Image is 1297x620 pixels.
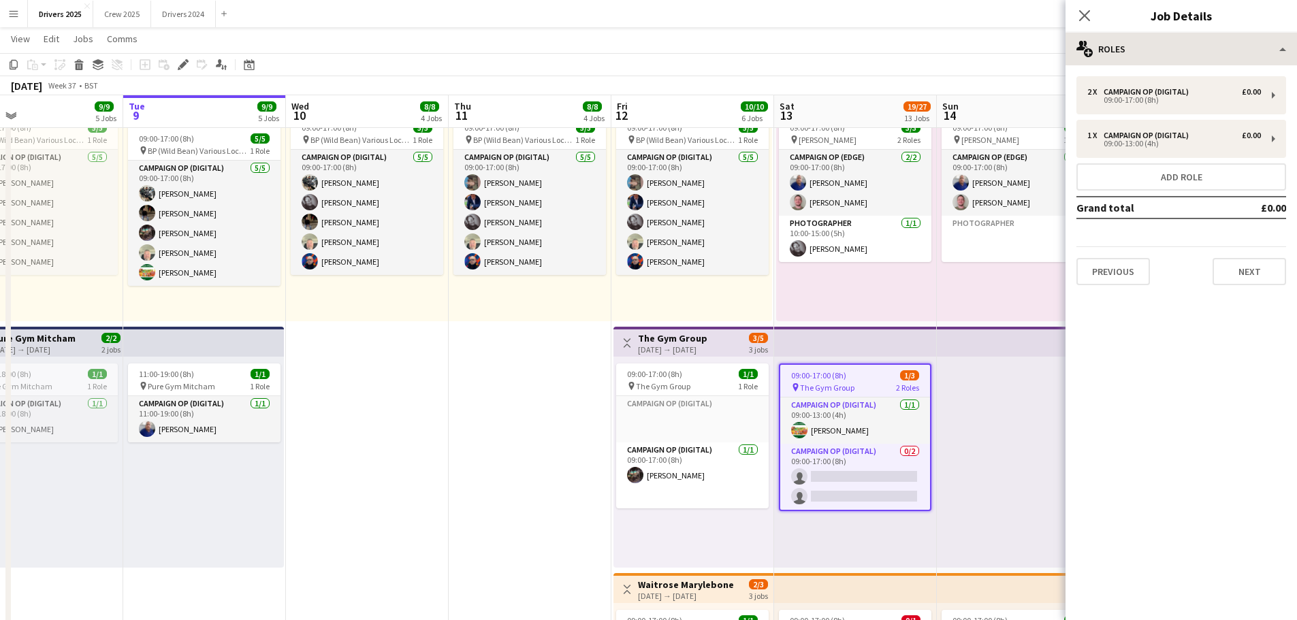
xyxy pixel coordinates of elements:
[87,381,107,391] span: 1 Role
[780,444,930,510] app-card-role: Campaign Op (Digital)0/209:00-17:00 (8h)
[1104,87,1194,97] div: Campaign Op (Digital)
[799,135,856,145] span: [PERSON_NAME]
[5,30,35,48] a: View
[148,381,215,391] span: Pure Gym Mitcham
[291,100,309,112] span: Wed
[780,397,930,444] app-card-role: Campaign Op (Digital)1/109:00-13:00 (4h)[PERSON_NAME]
[28,1,93,27] button: Drivers 2025
[1213,258,1286,285] button: Next
[453,150,606,275] app-card-role: Campaign Op (Digital)5/509:00-17:00 (8h)[PERSON_NAME][PERSON_NAME][PERSON_NAME][PERSON_NAME][PERS...
[87,135,107,145] span: 1 Role
[413,135,432,145] span: 1 Role
[749,589,768,601] div: 3 jobs
[128,117,281,286] app-job-card: In progress09:00-17:00 (8h)5/5 BP (Wild Bean) Various Locations1 RoleCampaign Op (Digital)5/509:0...
[617,100,628,112] span: Fri
[128,363,281,442] app-job-card: 11:00-19:00 (8h)1/1 Pure Gym Mitcham1 RoleCampaign Op (Digital)1/111:00-19:00 (8h)[PERSON_NAME]
[1063,135,1083,145] span: 1 Role
[638,578,734,591] h3: Waitrose Marylebone
[780,100,795,112] span: Sat
[638,591,734,601] div: [DATE] → [DATE]
[779,150,931,216] app-card-role: Campaign Op (Edge)2/209:00-17:00 (8h)[PERSON_NAME][PERSON_NAME]
[616,117,769,275] div: 09:00-17:00 (8h)5/5 BP (Wild Bean) Various Locations1 RoleCampaign Op (Digital)5/509:00-17:00 (8h...
[749,333,768,343] span: 3/5
[749,579,768,589] span: 2/3
[1076,197,1221,218] td: Grand total
[616,396,769,442] app-card-role-placeholder: Campaign Op (Digital)
[310,135,413,145] span: BP (Wild Bean) Various Locations
[583,113,605,123] div: 4 Jobs
[1087,97,1261,103] div: 09:00-17:00 (8h)
[127,108,145,123] span: 9
[95,101,114,112] span: 9/9
[896,382,919,393] span: 2 Roles
[107,33,138,45] span: Comms
[45,80,79,91] span: Week 37
[67,30,99,48] a: Jobs
[148,146,250,156] span: BP (Wild Bean) Various Locations
[453,117,606,275] app-job-card: 09:00-17:00 (8h)5/5 BP (Wild Bean) Various Locations1 RoleCampaign Op (Digital)5/509:00-17:00 (8h...
[250,381,270,391] span: 1 Role
[575,135,595,145] span: 1 Role
[636,135,738,145] span: BP (Wild Bean) Various Locations
[638,332,707,344] h3: The Gym Group
[1076,163,1286,191] button: Add role
[779,117,931,262] app-job-card: 09:00-17:00 (8h)3/3 [PERSON_NAME]2 RolesCampaign Op (Edge)2/209:00-17:00 (8h)[PERSON_NAME][PERSON...
[291,117,443,275] app-job-card: 09:00-17:00 (8h)5/5 BP (Wild Bean) Various Locations1 RoleCampaign Op (Digital)5/509:00-17:00 (8h...
[139,133,194,144] span: 09:00-17:00 (8h)
[1221,197,1286,218] td: £0.00
[897,135,920,145] span: 2 Roles
[11,33,30,45] span: View
[778,108,795,123] span: 13
[128,161,281,286] app-card-role: Campaign Op (Digital)5/509:00-17:00 (8h)[PERSON_NAME][PERSON_NAME][PERSON_NAME][PERSON_NAME][PERS...
[101,30,143,48] a: Comms
[420,101,439,112] span: 8/8
[84,80,98,91] div: BST
[739,369,758,379] span: 1/1
[128,396,281,442] app-card-role: Campaign Op (Digital)1/111:00-19:00 (8h)[PERSON_NAME]
[73,33,93,45] span: Jobs
[1087,131,1104,140] div: 1 x
[1242,131,1261,140] div: £0.00
[454,100,471,112] span: Thu
[257,101,276,112] span: 9/9
[38,30,65,48] a: Edit
[251,369,270,379] span: 1/1
[779,216,931,262] app-card-role: Photographer1/110:00-15:00 (5h)[PERSON_NAME]
[1242,87,1261,97] div: £0.00
[741,113,767,123] div: 6 Jobs
[1066,7,1297,25] h3: Job Details
[473,135,575,145] span: BP (Wild Bean) Various Locations
[1076,258,1150,285] button: Previous
[904,113,930,123] div: 13 Jobs
[942,150,1094,216] app-card-role: Campaign Op (Edge)2/209:00-17:00 (8h)[PERSON_NAME][PERSON_NAME]
[638,344,707,355] div: [DATE] → [DATE]
[616,150,769,275] app-card-role: Campaign Op (Digital)5/509:00-17:00 (8h)[PERSON_NAME][PERSON_NAME][PERSON_NAME][PERSON_NAME][PERS...
[139,369,194,379] span: 11:00-19:00 (8h)
[452,108,471,123] span: 11
[101,343,121,355] div: 2 jobs
[1087,140,1261,147] div: 09:00-13:00 (4h)
[627,369,682,379] span: 09:00-17:00 (8h)
[44,33,59,45] span: Edit
[251,133,270,144] span: 5/5
[250,146,270,156] span: 1 Role
[738,381,758,391] span: 1 Role
[129,100,145,112] span: Tue
[616,363,769,508] app-job-card: 09:00-17:00 (8h)1/1 The Gym Group1 RoleCampaign Op (Digital)Campaign Op (Digital)1/109:00-17:00 (...
[903,101,931,112] span: 19/27
[1104,131,1194,140] div: Campaign Op (Digital)
[93,1,151,27] button: Crew 2025
[151,1,216,27] button: Drivers 2024
[1066,33,1297,65] div: Roles
[942,117,1094,262] app-job-card: 09:00-17:00 (8h)2/2 [PERSON_NAME]1 RoleCampaign Op (Edge)2/209:00-17:00 (8h)[PERSON_NAME][PERSON_...
[1087,87,1104,97] div: 2 x
[900,370,919,380] span: 1/3
[616,442,769,508] app-card-role: Campaign Op (Digital)1/109:00-17:00 (8h)[PERSON_NAME]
